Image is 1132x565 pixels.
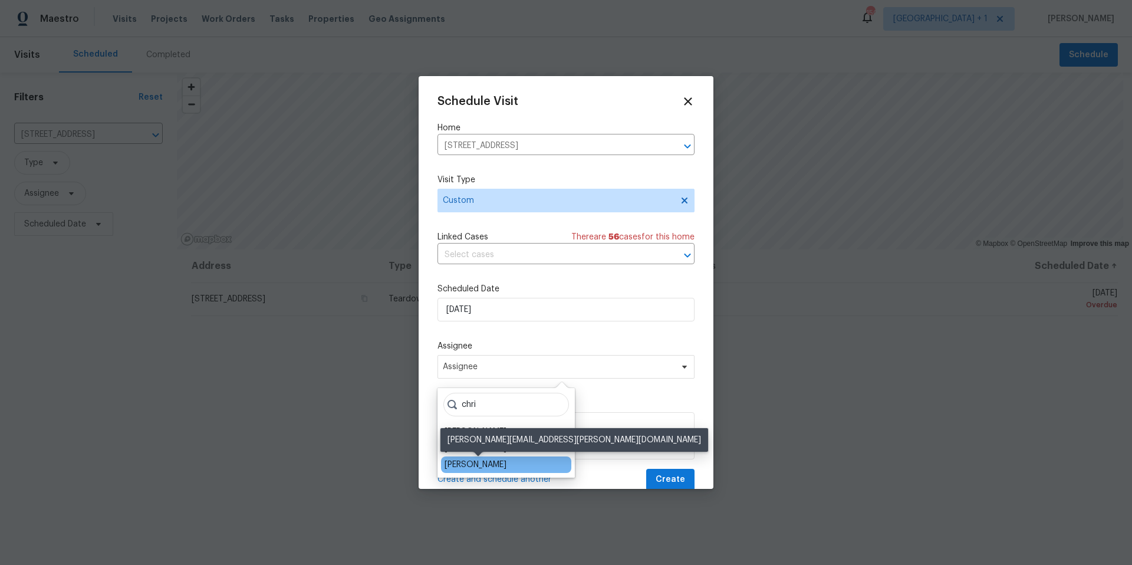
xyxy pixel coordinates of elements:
[440,428,708,452] div: [PERSON_NAME][EMAIL_ADDRESS][PERSON_NAME][DOMAIN_NAME]
[437,96,518,107] span: Schedule Visit
[437,474,551,485] span: Create and schedule another
[608,233,619,241] span: 56
[646,469,695,491] button: Create
[437,137,662,155] input: Enter in an address
[445,459,506,471] div: [PERSON_NAME]
[682,95,695,108] span: Close
[437,122,695,134] label: Home
[437,174,695,186] label: Visit Type
[443,362,674,372] span: Assignee
[656,472,685,487] span: Create
[571,231,695,243] span: There are case s for this home
[437,246,662,264] input: Select cases
[437,283,695,295] label: Scheduled Date
[445,426,506,438] div: [PERSON_NAME]
[679,138,696,155] button: Open
[443,195,672,206] span: Custom
[679,247,696,264] button: Open
[437,298,695,321] input: M/D/YYYY
[437,231,488,243] span: Linked Cases
[437,340,695,352] label: Assignee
